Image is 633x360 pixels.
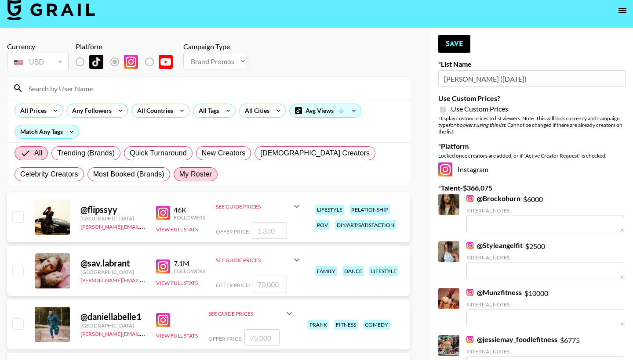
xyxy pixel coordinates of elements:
div: Display custom prices to list viewers. Note: This will lock currency and campaign type . Cannot b... [438,115,626,135]
div: Match Any Tags [15,125,79,138]
div: All Cities [240,104,271,117]
div: See Guide Prices [216,203,291,210]
img: Instagram [466,289,473,296]
div: dance [342,266,364,276]
em: for bookers using this list [448,122,505,128]
span: Offer Price: [216,228,250,235]
div: pov [315,220,330,230]
div: Internal Notes: [466,301,624,308]
a: @Brockohurn [466,194,520,203]
img: YouTube [159,55,173,69]
input: 1,350 [252,222,287,239]
label: Talent - $ 366,075 [438,184,626,192]
div: Instagram [438,162,626,176]
div: family [315,266,337,276]
button: View Full Stats [156,332,198,339]
span: All [34,148,42,158]
img: Instagram [466,336,473,343]
label: List Name [438,60,626,68]
button: View Full Stats [156,226,198,233]
div: [GEOGRAPHIC_DATA] [80,215,146,222]
div: Avg Views [290,104,361,117]
div: @ daniellabelle1 [80,311,146,322]
input: Search by User Name [23,81,404,95]
div: 46K [174,205,205,214]
div: - $ 2500 [466,241,624,279]
a: @Styleangelfit [466,241,523,250]
div: Internal Notes: [466,348,624,355]
div: All Countries [132,104,175,117]
div: @ sav.labrant [80,258,146,269]
div: Any Followers [67,104,113,117]
div: Internal Notes: [466,254,624,261]
div: All Prices [15,104,48,117]
a: @jessiemay_foodiefitness [466,335,557,344]
img: Instagram [438,162,452,176]
span: Most Booked (Brands) [93,169,164,180]
div: [GEOGRAPHIC_DATA] [80,322,146,329]
div: - $ 6000 [466,194,624,232]
div: See Guide Prices [208,303,295,324]
div: @ flipssyy [80,204,146,215]
div: Followers [174,214,205,221]
label: Use Custom Prices? [438,94,626,103]
span: Celebrity Creators [20,169,78,180]
a: @Munzfitness [466,288,522,297]
div: Followers [174,268,205,274]
span: Offer Price: [208,335,243,342]
span: Use Custom Prices [451,104,508,113]
div: comedy [363,320,390,330]
img: Instagram [466,195,473,202]
img: Instagram [124,55,138,69]
div: Currency [7,42,69,51]
a: [PERSON_NAME][EMAIL_ADDRESS][DOMAIN_NAME] [80,222,211,230]
div: lifestyle [369,266,398,276]
img: Instagram [156,206,170,220]
span: Trending (Brands) [57,148,115,158]
div: 7.1M [174,259,205,268]
div: Campaign Type [183,42,247,51]
button: Save [438,35,470,53]
div: Platform [76,42,180,51]
div: - $ 10000 [466,288,624,326]
button: open drawer [614,2,631,19]
input: 70,000 [252,276,287,292]
div: See Guide Prices [216,257,291,263]
div: relationship [349,205,390,215]
div: diy/art/satisfaction [335,220,396,230]
span: New Creators [202,148,246,158]
div: USD [9,54,67,70]
span: Offer Price: [216,282,250,288]
a: [PERSON_NAME][EMAIL_ADDRESS][DOMAIN_NAME] [80,329,211,337]
span: Quick Turnaround [130,148,187,158]
div: Currency is locked to USD [7,51,69,73]
span: [DEMOGRAPHIC_DATA] Creators [260,148,370,158]
button: View Full Stats [156,280,198,286]
div: List locked to Instagram. [76,53,180,71]
div: fitness [334,320,358,330]
label: Platform [438,142,626,151]
div: See Guide Prices [216,249,302,270]
div: Internal Notes: [466,207,624,214]
img: TikTok [89,55,103,69]
img: Instagram [156,313,170,327]
span: My Roster [179,169,212,180]
div: All Tags [193,104,221,117]
div: Locked once creators are added, or if "Active Creator Request" is checked. [438,152,626,159]
div: lifestyle [315,205,344,215]
div: prank [308,320,329,330]
input: 75,000 [244,329,280,346]
div: See Guide Prices [216,196,302,217]
img: Instagram [156,259,170,274]
div: See Guide Prices [208,310,284,317]
a: [PERSON_NAME][EMAIL_ADDRESS][DOMAIN_NAME] [80,275,211,284]
img: Instagram [466,242,473,249]
div: [GEOGRAPHIC_DATA] [80,269,146,275]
